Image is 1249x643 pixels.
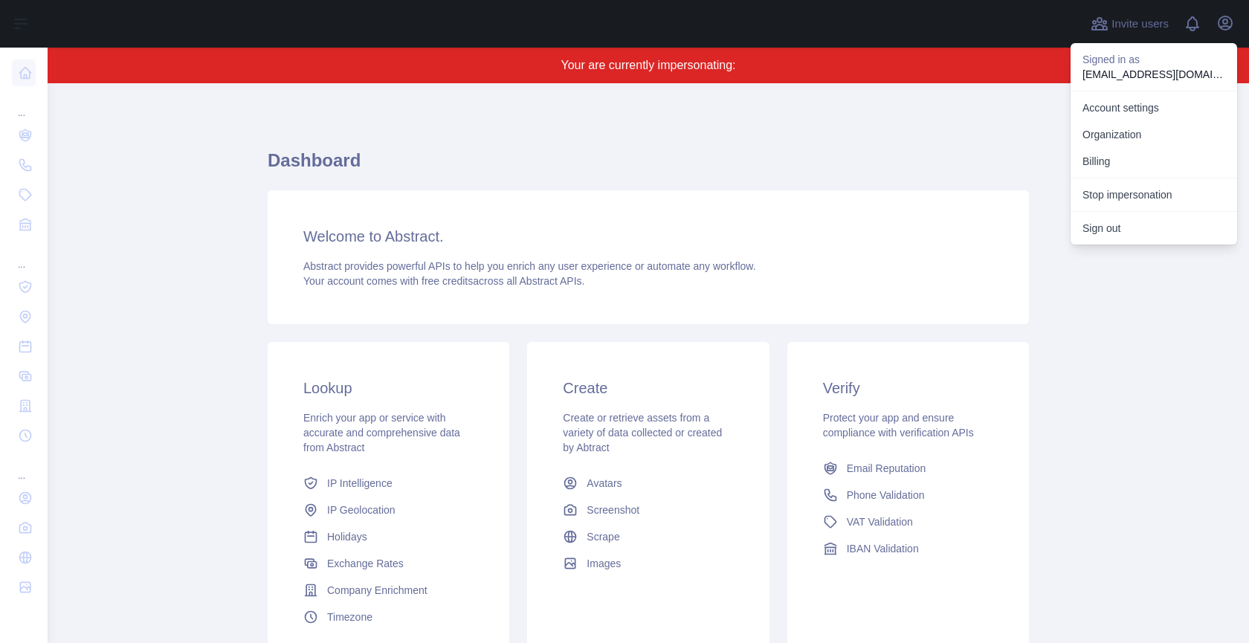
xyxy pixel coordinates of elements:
[422,275,473,287] span: free credits
[1082,52,1225,67] p: Signed in as
[327,503,396,517] span: IP Geolocation
[847,488,925,503] span: Phone Validation
[297,550,480,577] a: Exchange Rates
[327,610,372,624] span: Timezone
[1071,94,1237,121] a: Account settings
[847,514,913,529] span: VAT Validation
[297,497,480,523] a: IP Geolocation
[303,275,584,287] span: Your account comes with across all Abstract APIs.
[12,89,36,119] div: ...
[557,523,739,550] a: Scrape
[1071,148,1237,175] button: Billing
[1071,215,1237,242] button: Sign out
[303,378,474,398] h3: Lookup
[303,226,993,247] h3: Welcome to Abstract.
[557,497,739,523] a: Screenshot
[587,556,621,571] span: Images
[297,577,480,604] a: Company Enrichment
[303,260,756,272] span: Abstract provides powerful APIs to help you enrich any user experience or automate any workflow.
[12,452,36,482] div: ...
[1071,181,1237,208] button: Stop impersonation
[563,412,722,453] span: Create or retrieve assets from a variety of data collected or created by Abtract
[557,550,739,577] a: Images
[823,412,974,439] span: Protect your app and ensure compliance with verification APIs
[327,476,393,491] span: IP Intelligence
[1088,12,1172,36] button: Invite users
[12,241,36,271] div: ...
[847,541,919,556] span: IBAN Validation
[297,470,480,497] a: IP Intelligence
[587,529,619,544] span: Scrape
[817,508,999,535] a: VAT Validation
[1082,67,1225,82] p: [EMAIL_ADDRESS][DOMAIN_NAME]
[823,378,993,398] h3: Verify
[817,482,999,508] a: Phone Validation
[297,604,480,630] a: Timezone
[1111,16,1169,33] span: Invite users
[268,149,1029,184] h1: Dashboard
[327,583,427,598] span: Company Enrichment
[297,523,480,550] a: Holidays
[587,503,639,517] span: Screenshot
[817,535,999,562] a: IBAN Validation
[817,455,999,482] a: Email Reputation
[303,412,460,453] span: Enrich your app or service with accurate and comprehensive data from Abstract
[563,378,733,398] h3: Create
[1071,121,1237,148] a: Organization
[587,476,622,491] span: Avatars
[561,59,735,71] span: Your are currently impersonating:
[557,470,739,497] a: Avatars
[327,556,404,571] span: Exchange Rates
[327,529,367,544] span: Holidays
[847,461,926,476] span: Email Reputation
